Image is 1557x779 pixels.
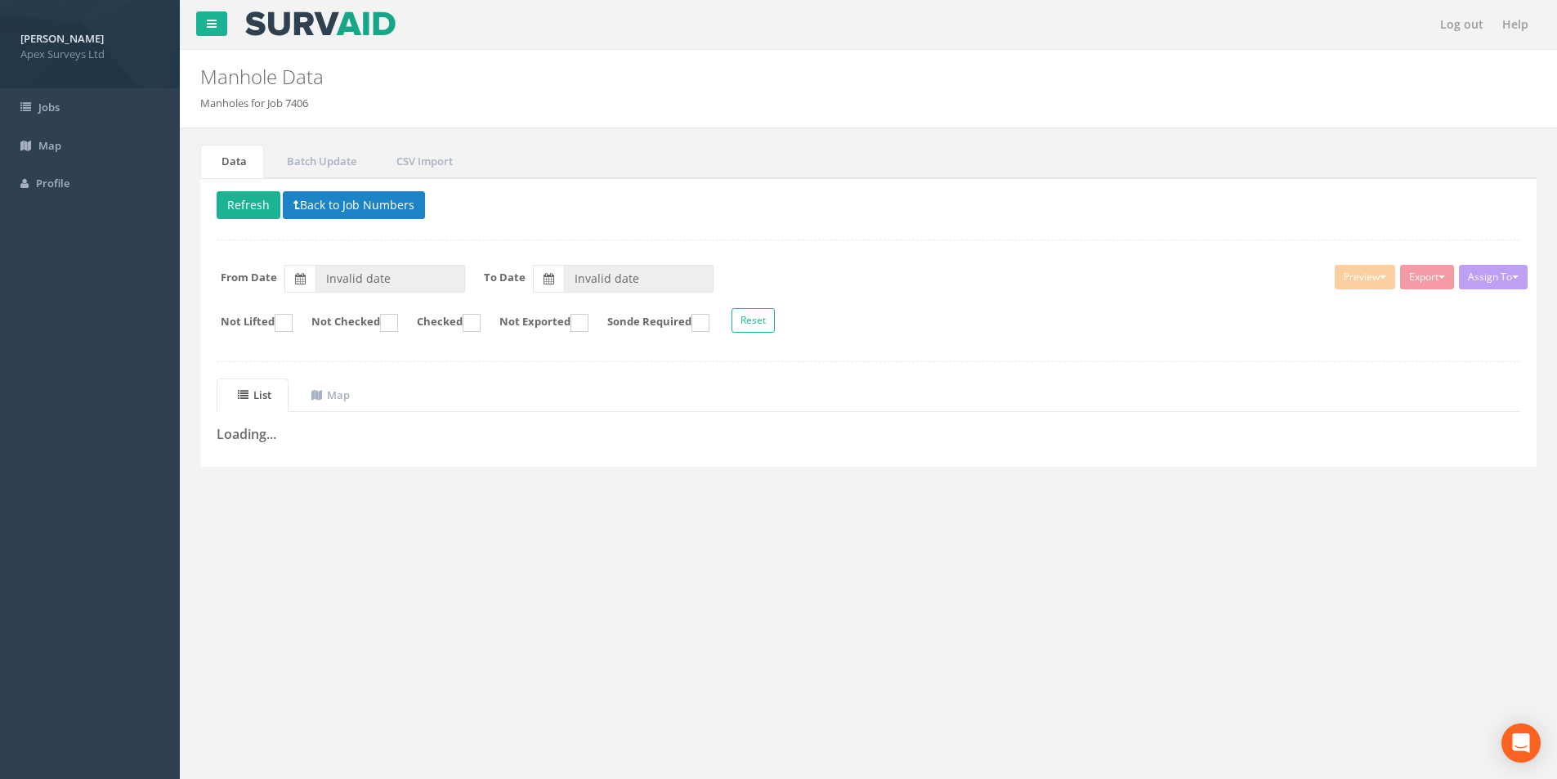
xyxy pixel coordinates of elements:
[295,314,398,332] label: Not Checked
[375,145,470,178] a: CSV Import
[1335,265,1395,289] button: Preview
[266,145,374,178] a: Batch Update
[20,27,159,61] a: [PERSON_NAME] Apex Surveys Ltd
[38,100,60,114] span: Jobs
[200,145,264,178] a: Data
[591,314,709,332] label: Sonde Required
[38,138,61,153] span: Map
[217,378,289,412] a: List
[221,270,277,285] label: From Date
[20,47,159,62] span: Apex Surveys Ltd
[217,428,1520,442] h3: Loading...
[200,96,308,111] li: Manholes for Job 7406
[484,270,526,285] label: To Date
[400,314,481,332] label: Checked
[564,265,714,293] input: To Date
[283,191,425,219] button: Back to Job Numbers
[238,387,271,402] uib-tab-heading: List
[204,314,293,332] label: Not Lifted
[315,265,465,293] input: From Date
[732,308,775,333] button: Reset
[20,31,104,46] strong: [PERSON_NAME]
[1459,265,1528,289] button: Assign To
[483,314,588,332] label: Not Exported
[36,176,69,190] span: Profile
[1501,723,1541,763] div: Open Intercom Messenger
[311,387,350,402] uib-tab-heading: Map
[290,378,367,412] a: Map
[1400,265,1454,289] button: Export
[200,66,1310,87] h2: Manhole Data
[217,191,280,219] button: Refresh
